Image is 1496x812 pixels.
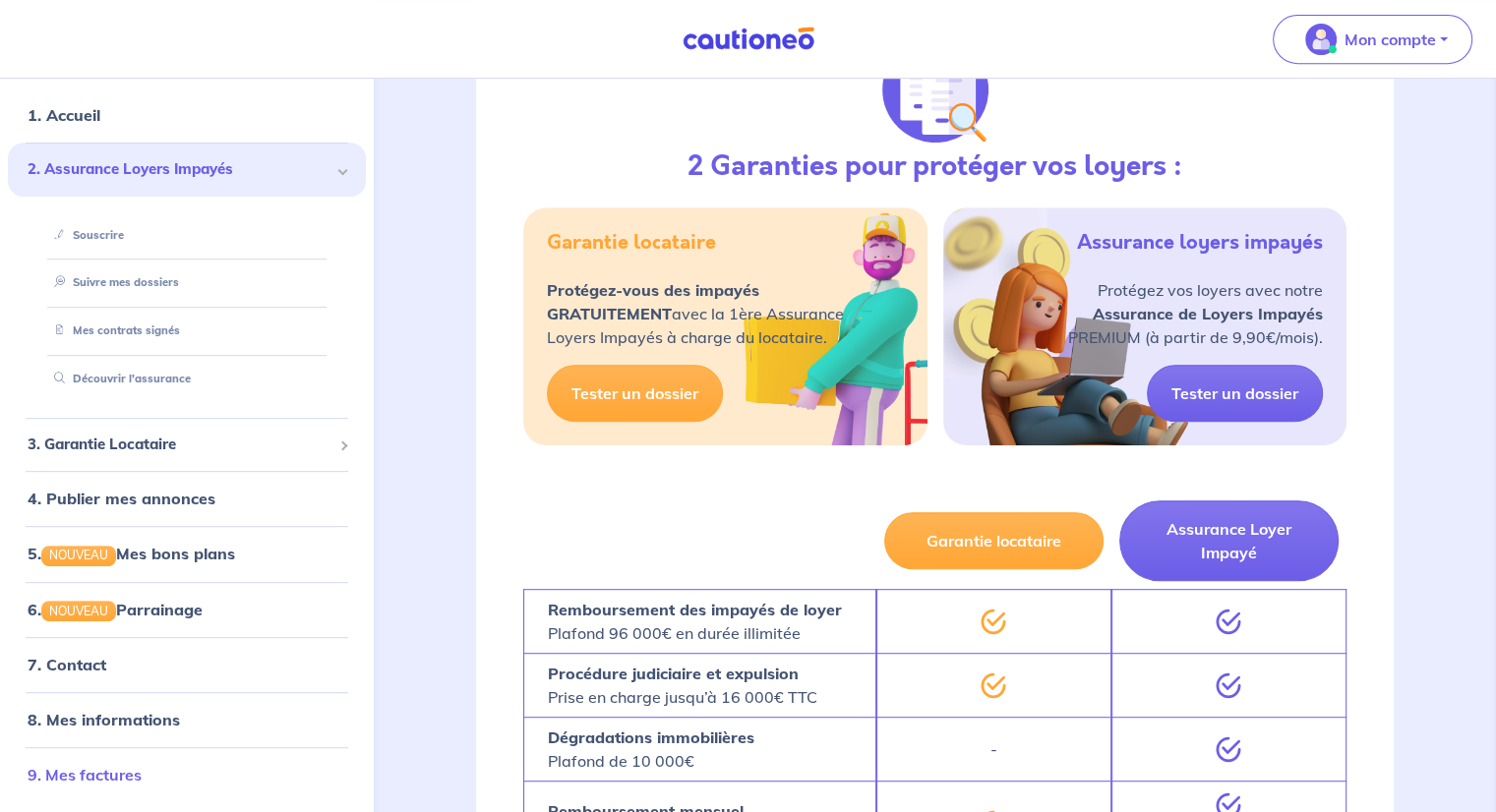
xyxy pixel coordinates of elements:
p: Protégez vos loyers avec notre PREMIUM (à partir de 9,90€/mois). [1068,278,1323,349]
img: Cautioneo [675,27,822,51]
img: justif-loupe [882,36,988,143]
span: 2. Assurance Loyers Impayés [28,159,331,182]
h3: 2 Garanties pour protéger vos loyers : [688,150,1182,184]
div: Suivre mes dossiers [31,267,342,300]
p: Plafond de 10 000€ [548,725,754,773]
img: illu_account_valid_menu.svg [1305,24,1337,55]
div: 1. Accueil [8,96,366,136]
button: Assurance Loyer Impayé [1119,500,1339,581]
a: Découvrir l'assurance [46,373,191,386]
span: 3. Garantie Locataire [28,434,331,456]
a: 7. Contact [28,655,106,674]
div: Souscrire [31,219,342,252]
div: 5.NOUVEAUMes bons plans [8,535,366,574]
a: 8. Mes informations [28,710,180,729]
a: 1. Accueil [28,106,100,126]
p: Plafond 96 000€ en durée illimitée [548,598,842,645]
strong: Assurance de Loyers Impayés [1093,304,1323,323]
a: 4. Publier mes annonces [28,490,215,509]
strong: Protégez-vous des impayés GRATUITEMENT [547,280,759,323]
strong: Dégradations immobilières [548,727,754,747]
div: 2. Assurance Loyers Impayés [8,144,366,198]
a: 6.NOUVEAUParrainage [28,600,203,619]
strong: Remboursement des impayés de loyer [548,600,842,619]
div: - [876,717,1111,781]
a: Mes contrats signés [46,324,180,338]
a: 9. Mes factures [28,765,142,784]
h5: Garantie locataire [547,231,716,255]
p: Mon compte [1345,28,1436,51]
div: 3. Garantie Locataire [8,426,366,464]
div: Découvrir l'assurance [31,364,342,396]
a: Tester un dossier [547,365,723,422]
div: 4. Publier mes annonces [8,480,366,519]
p: avec la 1ère Assurance Loyers Impayés à charge du locataire. [547,278,844,349]
div: 7. Contact [8,645,366,684]
a: Suivre mes dossiers [46,276,179,290]
button: Garantie locataire [884,512,1104,569]
div: 6.NOUVEAUParrainage [8,590,366,629]
a: 5.NOUVEAUMes bons plans [28,545,235,564]
div: Mes contrats signés [31,316,342,348]
a: Tester un dossier [1147,365,1323,422]
div: 8. Mes informations [8,700,366,739]
div: 9. Mes factures [8,755,366,794]
button: illu_account_valid_menu.svgMon compte [1273,15,1472,64]
strong: Procédure judiciaire et expulsion [548,664,799,683]
a: Souscrire [46,228,124,242]
p: Prise en charge jusqu’à 16 000€ TTC [548,662,817,709]
h5: Assurance loyers impayés [1077,231,1323,255]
